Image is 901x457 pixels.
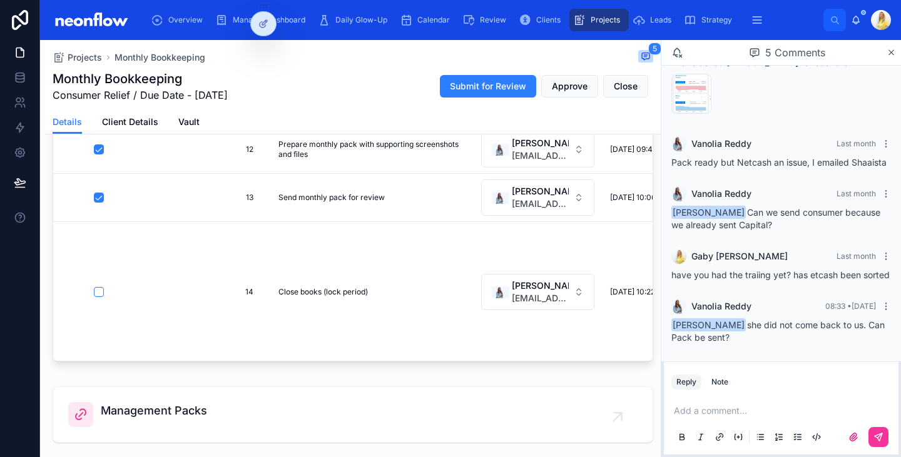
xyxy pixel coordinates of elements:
[680,9,741,31] a: Strategy
[711,377,728,387] div: Note
[837,251,876,261] span: Last month
[53,70,228,88] h1: Monthly Bookkeeping
[185,144,253,154] span: 12
[629,9,680,31] a: Leads
[211,9,314,31] a: Manager Dashboard
[178,116,200,128] span: Vault
[185,193,253,203] span: 13
[837,189,876,198] span: Last month
[314,9,396,31] a: Daily Glow-Up
[671,318,746,331] span: [PERSON_NAME]
[115,51,205,64] a: Monthly Bookkeeping
[481,274,594,310] button: Select Button
[765,45,825,60] span: 5 Comments
[396,9,459,31] a: Calendar
[610,193,656,203] span: [DATE] 10:06
[671,319,885,343] span: she did not come back to us. Can Pack be sent?
[50,10,132,30] img: App logo
[541,75,598,98] button: Approve
[648,43,661,55] span: 5
[440,75,536,98] button: Submit for Review
[168,15,203,25] span: Overview
[512,292,569,304] span: [EMAIL_ADDRESS][DOMAIN_NAME]
[178,111,200,136] a: Vault
[53,111,82,134] a: Details
[691,300,751,313] span: Vanolia Reddy
[691,250,788,263] span: Gaby [PERSON_NAME]
[512,137,569,149] span: [PERSON_NAME]
[142,6,823,34] div: scrollable content
[147,9,211,31] a: Overview
[450,80,526,93] span: Submit for Review
[614,80,638,93] span: Close
[536,15,561,25] span: Clients
[701,15,732,25] span: Strategy
[417,15,450,25] span: Calendar
[480,15,506,25] span: Review
[638,50,653,65] button: 5
[591,15,620,25] span: Projects
[278,193,385,203] span: Send monthly pack for review
[671,207,880,230] span: Can we send consumer because we already sent Capital?
[185,287,253,297] span: 14
[512,149,569,162] span: [EMAIL_ADDRESS][DOMAIN_NAME]
[481,131,594,168] button: Select Button
[233,15,305,25] span: Manager Dashboard
[512,185,569,198] span: [PERSON_NAME]
[569,9,629,31] a: Projects
[515,9,569,31] a: Clients
[610,287,655,297] span: [DATE] 10:22
[671,157,887,168] span: Pack ready but Netcash an issue, I emailed Shaaista
[671,57,848,68] span: I have asked [PERSON_NAME] to reconcile
[459,9,515,31] a: Review
[512,198,569,210] span: [EMAIL_ADDRESS][DOMAIN_NAME]
[68,51,102,64] span: Projects
[53,387,653,442] a: Management Packs
[825,301,876,311] span: 08:33 • [DATE]
[671,206,746,219] span: [PERSON_NAME]
[512,279,569,292] span: [PERSON_NAME]
[650,15,671,25] span: Leads
[552,80,588,93] span: Approve
[603,75,648,98] button: Close
[706,374,733,389] button: Note
[481,179,594,216] button: Select Button
[837,139,876,148] span: Last month
[691,188,751,200] span: Vanolia Reddy
[335,15,387,25] span: Daily Glow-Up
[691,138,751,150] span: Vanolia Reddy
[53,88,228,103] span: Consumer Relief / Due Date - [DATE]
[53,51,102,64] a: Projects
[671,374,701,389] button: Reply
[102,111,158,136] a: Client Details
[101,402,207,419] span: Management Packs
[610,144,657,154] span: [DATE] 09:49
[53,116,82,128] span: Details
[278,287,368,297] span: Close books (lock period)
[671,269,890,280] span: have you had the traiing yet? has etcash been sorted
[102,116,158,128] span: Client Details
[278,139,461,159] span: Prepare monthly pack with supporting screenshots and files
